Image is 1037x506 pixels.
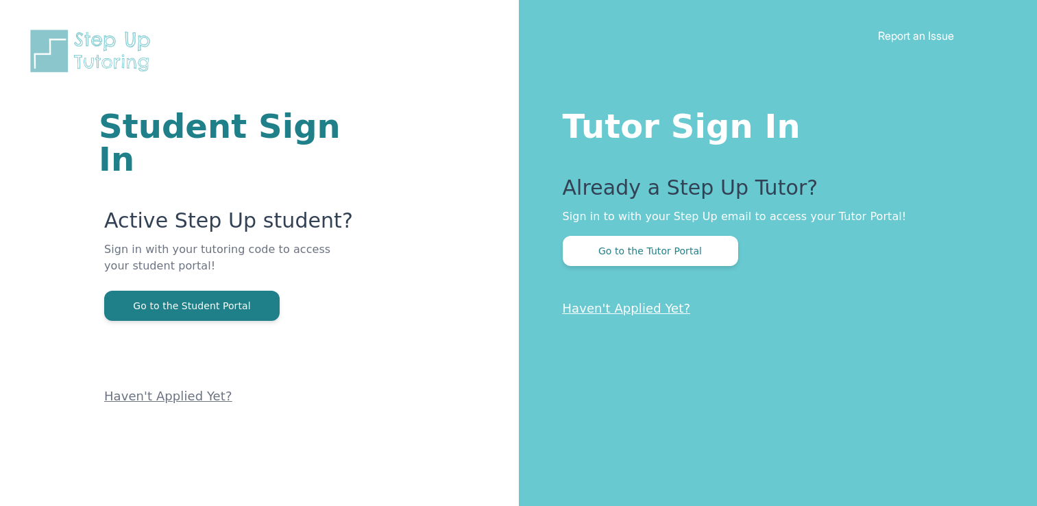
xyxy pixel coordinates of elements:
button: Go to the Tutor Portal [563,236,738,266]
a: Report an Issue [878,29,954,43]
a: Haven't Applied Yet? [104,389,232,403]
button: Go to the Student Portal [104,291,280,321]
h1: Tutor Sign In [563,104,983,143]
p: Sign in with your tutoring code to access your student portal! [104,241,354,291]
p: Already a Step Up Tutor? [563,176,983,208]
p: Active Step Up student? [104,208,354,241]
a: Haven't Applied Yet? [563,301,691,315]
p: Sign in to with your Step Up email to access your Tutor Portal! [563,208,983,225]
a: Go to the Student Portal [104,299,280,312]
a: Go to the Tutor Portal [563,244,738,257]
img: Step Up Tutoring horizontal logo [27,27,159,75]
h1: Student Sign In [99,110,354,176]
